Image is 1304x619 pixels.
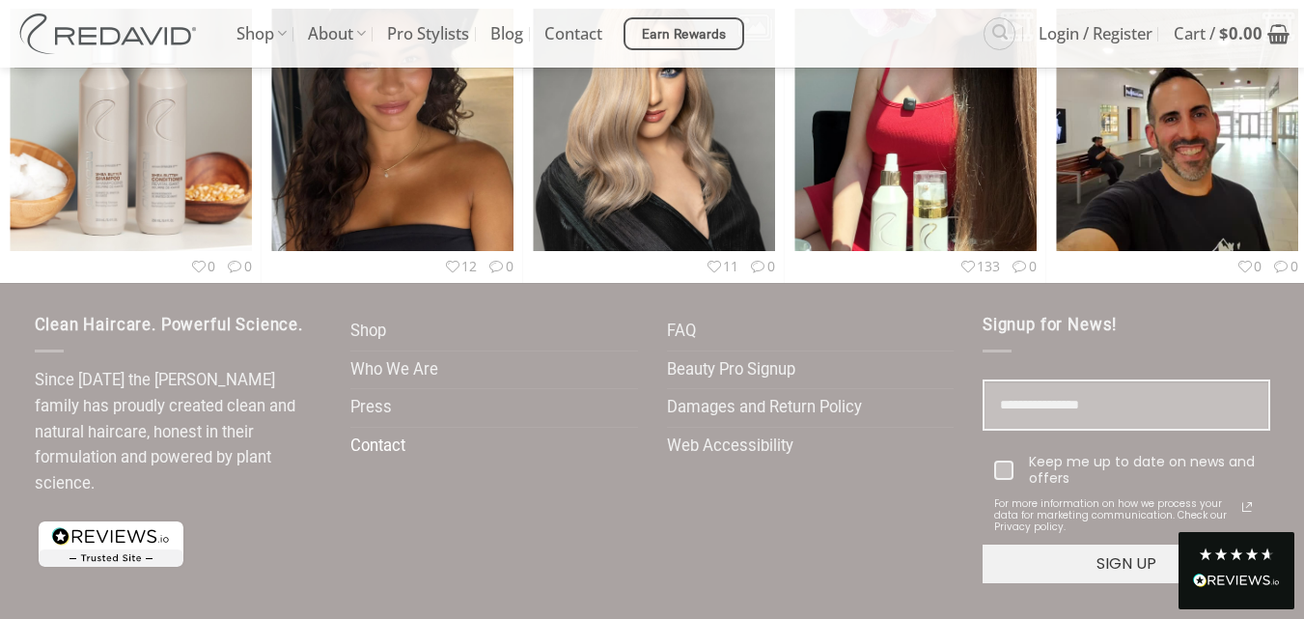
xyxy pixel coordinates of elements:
span: Clean Haircare. Powerful Science. [35,316,303,334]
span: 0 [748,257,775,275]
a: Earn Rewards [624,17,744,50]
span: $ [1219,22,1229,44]
span: 0 [486,257,513,275]
div: 4.8 Stars [1198,547,1275,562]
a: Read our Privacy Policy [1235,495,1259,519]
span: 11 [705,257,739,275]
div: Read All Reviews [1193,570,1280,595]
svg: link icon [1235,495,1259,519]
span: 0 [189,257,216,275]
img: REDAVID Salon Products | United States [14,14,208,54]
span: For more information on how we process your data for marketing communication. Check our Privacy p... [994,498,1235,533]
span: Login / Register [1039,10,1152,58]
a: Web Accessibility [667,428,793,465]
div: Keep me up to date on news and offers [1029,454,1259,487]
button: SIGN UP [983,545,1270,583]
a: Contact [350,428,405,465]
span: Signup for News! [983,316,1117,334]
span: 0 [225,257,252,275]
span: Earn Rewards [642,24,727,45]
a: Beauty Pro Signup [667,352,795,389]
p: Since [DATE] the [PERSON_NAME] family has proudly created clean and natural haircare, honest in t... [35,368,322,496]
img: REVIEWS.io [1193,574,1280,587]
span: 12 [443,257,478,275]
a: Press [350,389,392,427]
a: Damages and Return Policy [667,389,862,427]
span: 133 [958,257,1001,275]
input: Email field [983,380,1270,431]
img: reviews-trust-logo-1.png [35,518,187,571]
a: Search [984,17,1015,49]
span: 0 [1271,257,1298,275]
span: 0 [1235,257,1262,275]
a: Shop [350,313,386,351]
a: FAQ [667,313,696,351]
span: Cart / [1174,10,1262,58]
span: 0 [1010,257,1037,275]
div: Read All Reviews [1179,532,1294,609]
bdi: 0.00 [1219,22,1262,44]
a: Who We Are [350,352,438,389]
